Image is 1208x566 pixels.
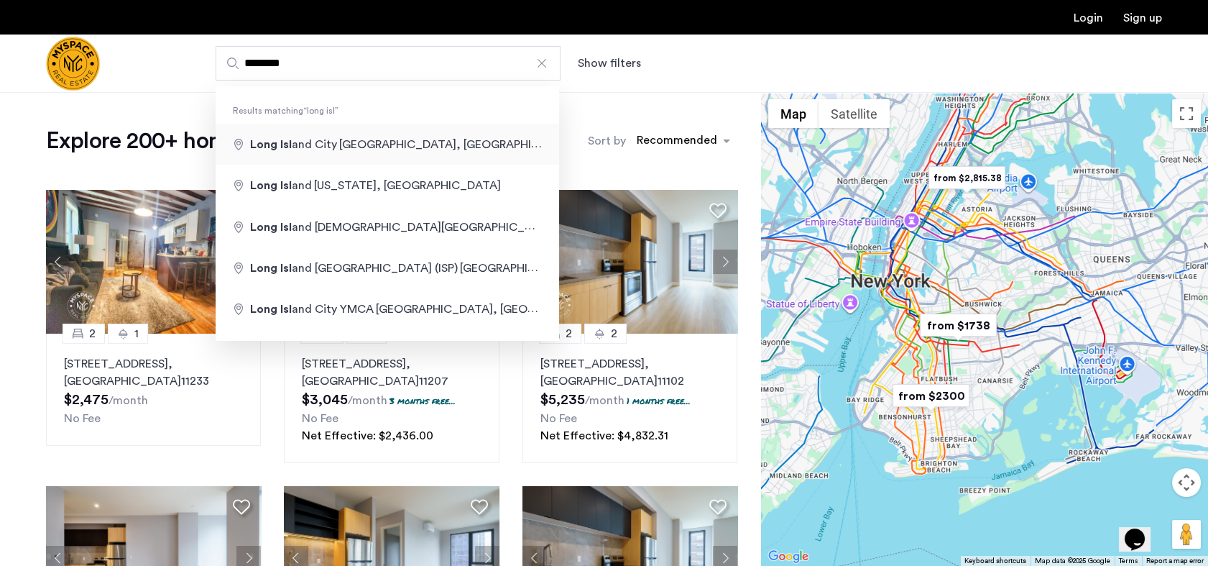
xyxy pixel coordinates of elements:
button: Previous apartment [46,250,70,274]
span: No Fee [540,413,577,424]
button: Show street map [768,99,819,128]
div: Recommended [635,132,717,152]
span: No Fee [302,413,338,424]
span: and City [250,139,339,150]
button: Map camera controls [1172,468,1201,497]
span: Long Isl [250,303,292,315]
span: [GEOGRAPHIC_DATA], [GEOGRAPHIC_DATA], [GEOGRAPHIC_DATA], [GEOGRAPHIC_DATA] [376,303,866,315]
ng-select: sort-apartment [630,128,737,154]
span: $5,235 [540,393,585,407]
sub: /month [109,395,148,406]
span: 2 [89,325,96,342]
button: Show satellite imagery [819,99,890,128]
iframe: chat widget [1119,508,1165,552]
span: and City YMCA [250,303,376,315]
button: Show or hide filters [578,55,641,72]
span: $2,475 [64,393,109,407]
div: from $2,815.38 [923,162,1011,194]
button: Next apartment [713,250,737,274]
span: 1 [134,325,139,342]
span: Long Isl [250,180,292,191]
p: [STREET_ADDRESS] 11233 [64,355,243,390]
span: Results matching [216,104,559,118]
img: Google [765,547,812,566]
q: long isl [303,106,338,115]
span: Long Isl [250,263,292,274]
img: 1997_638519968035243270.png [522,190,738,334]
a: Open this area in Google Maps (opens a new window) [765,547,812,566]
div: from $1738 [914,309,1002,342]
span: Net Effective: $2,436.00 [302,430,433,442]
a: Registration [1123,12,1162,24]
a: Report a map error [1146,556,1204,566]
img: 1997_638660674255189691.jpeg [46,190,262,334]
a: 01[STREET_ADDRESS], [GEOGRAPHIC_DATA]112073 months free...No FeeNet Effective: $2,436.00 [284,334,499,463]
span: 2 [611,325,617,342]
span: No Fee [64,413,101,424]
a: 21[STREET_ADDRESS], [GEOGRAPHIC_DATA]11233No Fee [46,334,261,446]
span: $3,045 [302,393,348,407]
sub: /month [348,395,387,406]
p: 3 months free... [389,395,456,407]
span: [US_STATE], [GEOGRAPHIC_DATA] [314,180,501,191]
span: Net Effective: $4,832.31 [540,430,668,442]
a: Login [1074,12,1103,24]
a: 22[STREET_ADDRESS], [GEOGRAPHIC_DATA]111021 months free...No FeeNet Effective: $4,832.31 [522,334,737,463]
span: and [250,180,314,191]
span: [GEOGRAPHIC_DATA], [GEOGRAPHIC_DATA], [GEOGRAPHIC_DATA], [GEOGRAPHIC_DATA] [460,262,950,274]
span: Long Isl [250,222,292,233]
img: logo [46,37,100,91]
label: Sort by [588,132,626,150]
a: Terms [1119,556,1138,566]
p: [STREET_ADDRESS] 11102 [540,355,719,390]
a: Cazamio Logo [46,37,100,91]
span: Long Isl [250,139,292,150]
span: and [DEMOGRAPHIC_DATA][GEOGRAPHIC_DATA] [250,222,561,233]
p: 1 months free... [627,395,691,407]
span: Map data ©2025 Google [1035,557,1110,565]
h1: Explore 200+ homes and apartments [46,127,413,155]
p: [STREET_ADDRESS] 11207 [302,355,481,390]
button: Toggle fullscreen view [1172,99,1201,128]
sub: /month [585,395,624,406]
input: Apartment Search [216,46,561,81]
span: and [GEOGRAPHIC_DATA] (ISP) [250,263,460,274]
span: 2 [566,325,572,342]
button: Drag Pegman onto the map to open Street View [1172,520,1201,549]
span: [GEOGRAPHIC_DATA], [GEOGRAPHIC_DATA], [GEOGRAPHIC_DATA] [339,138,705,150]
div: from $2300 [887,380,975,412]
button: Keyboard shortcuts [964,556,1026,566]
